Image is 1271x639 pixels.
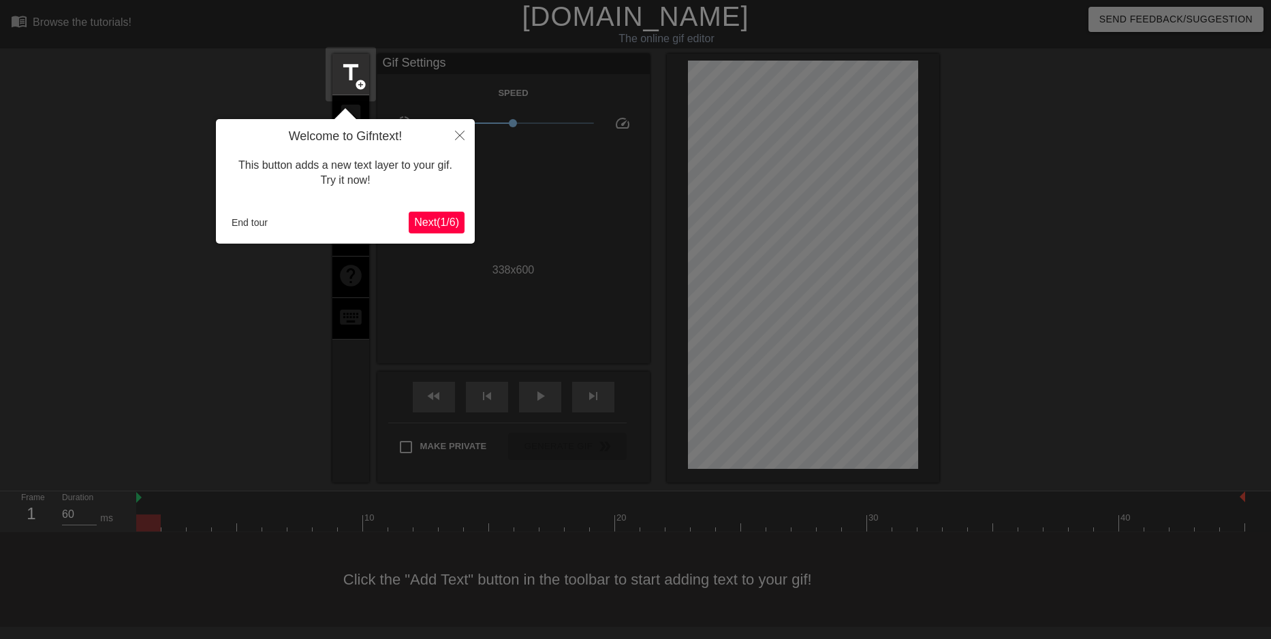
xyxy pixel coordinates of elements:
span: Next ( 1 / 6 ) [414,216,459,228]
h4: Welcome to Gifntext! [226,129,465,144]
div: This button adds a new text layer to your gif. Try it now! [226,144,465,202]
button: Next [409,212,465,233]
button: Close [445,119,475,150]
button: End tour [226,212,273,233]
